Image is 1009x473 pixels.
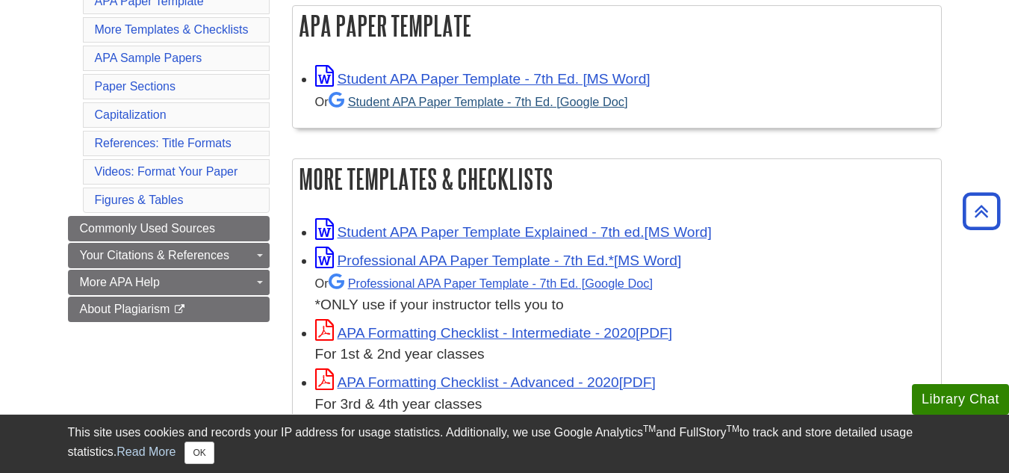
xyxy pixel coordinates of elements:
[293,6,941,46] h2: APA Paper Template
[315,71,651,87] a: Link opens in new window
[315,394,934,415] div: For 3rd & 4th year classes
[95,23,249,36] a: More Templates & Checklists
[643,424,656,434] sup: TM
[80,249,229,262] span: Your Citations & References
[95,108,167,121] a: Capitalization
[68,424,942,464] div: This site uses cookies and records your IP address for usage statistics. Additionally, we use Goo...
[315,253,682,268] a: Link opens in new window
[912,384,1009,415] button: Library Chat
[727,424,739,434] sup: TM
[957,201,1005,221] a: Back to Top
[80,222,215,235] span: Commonly Used Sources
[184,442,214,464] button: Close
[68,243,270,268] a: Your Citations & References
[329,276,653,290] a: Professional APA Paper Template - 7th Ed.
[315,276,653,290] small: Or
[68,216,270,241] a: Commonly Used Sources
[80,276,160,288] span: More APA Help
[315,374,656,390] a: Link opens in new window
[68,270,270,295] a: More APA Help
[68,297,270,322] a: About Plagiarism
[173,305,186,315] i: This link opens in a new window
[95,137,232,149] a: References: Title Formats
[95,52,202,64] a: APA Sample Papers
[95,194,184,206] a: Figures & Tables
[117,445,176,458] a: Read More
[80,303,170,315] span: About Plagiarism
[95,165,238,178] a: Videos: Format Your Paper
[315,344,934,365] div: For 1st & 2nd year classes
[315,95,628,108] small: Or
[315,224,712,240] a: Link opens in new window
[293,159,941,199] h2: More Templates & Checklists
[329,95,628,108] a: Student APA Paper Template - 7th Ed. [Google Doc]
[95,80,176,93] a: Paper Sections
[315,272,934,316] div: *ONLY use if your instructor tells you to
[315,325,673,341] a: Link opens in new window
